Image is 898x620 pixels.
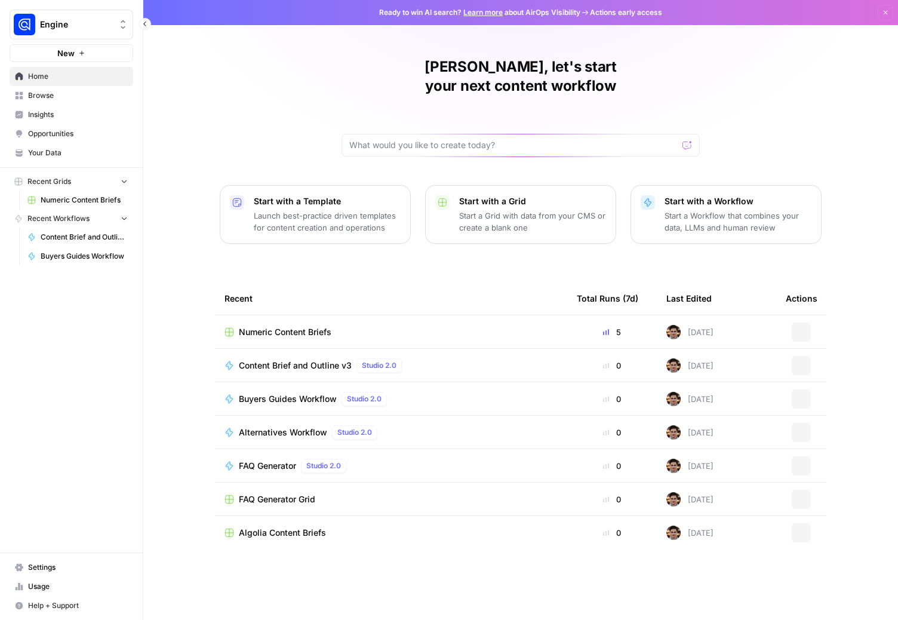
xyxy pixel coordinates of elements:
[10,124,133,143] a: Opportunities
[10,577,133,596] a: Usage
[254,210,401,234] p: Launch best-practice driven templates for content creation and operations
[666,492,681,507] img: 7djlw4s4c8o79av5esfcj3z49qpk
[28,148,128,158] span: Your Data
[379,7,580,18] span: Ready to win AI search? about AirOps Visibility
[590,7,662,18] span: Actions early access
[57,47,75,59] span: New
[666,358,714,373] div: [DATE]
[224,282,558,315] div: Recent
[10,10,133,39] button: Workspace: Engine
[239,460,296,472] span: FAQ Generator
[362,360,396,371] span: Studio 2.0
[342,57,700,96] h1: [PERSON_NAME], let's start your next content workflow
[224,326,558,338] a: Numeric Content Briefs
[28,71,128,82] span: Home
[666,325,714,339] div: [DATE]
[41,251,128,262] span: Buyers Guides Workflow
[666,492,714,507] div: [DATE]
[28,128,128,139] span: Opportunities
[577,393,647,405] div: 0
[220,185,411,244] button: Start with a TemplateLaunch best-practice driven templates for content creation and operations
[239,393,337,405] span: Buyers Guides Workflow
[28,562,128,573] span: Settings
[224,425,558,440] a: Alternatives WorkflowStudio 2.0
[239,326,331,338] span: Numeric Content Briefs
[665,210,811,234] p: Start a Workflow that combines your data, LLMs and human review
[666,392,714,406] div: [DATE]
[666,459,714,473] div: [DATE]
[666,526,714,540] div: [DATE]
[577,426,647,438] div: 0
[577,360,647,372] div: 0
[10,105,133,124] a: Insights
[463,8,503,17] a: Learn more
[27,213,90,224] span: Recent Workflows
[665,195,811,207] p: Start with a Workflow
[631,185,822,244] button: Start with a WorkflowStart a Workflow that combines your data, LLMs and human review
[666,526,681,540] img: 7djlw4s4c8o79av5esfcj3z49qpk
[666,425,714,440] div: [DATE]
[347,394,382,404] span: Studio 2.0
[28,90,128,101] span: Browse
[22,191,133,210] a: Numeric Content Briefs
[666,282,712,315] div: Last Edited
[224,358,558,373] a: Content Brief and Outline v3Studio 2.0
[666,325,681,339] img: 7djlw4s4c8o79av5esfcj3z49qpk
[666,392,681,406] img: 7djlw4s4c8o79av5esfcj3z49qpk
[14,14,35,35] img: Engine Logo
[224,459,558,473] a: FAQ GeneratorStudio 2.0
[786,282,817,315] div: Actions
[40,19,112,30] span: Engine
[577,493,647,505] div: 0
[239,493,315,505] span: FAQ Generator Grid
[10,44,133,62] button: New
[28,581,128,592] span: Usage
[577,460,647,472] div: 0
[239,360,352,372] span: Content Brief and Outline v3
[459,195,606,207] p: Start with a Grid
[22,228,133,247] a: Content Brief and Outline v3
[41,195,128,205] span: Numeric Content Briefs
[577,282,638,315] div: Total Runs (7d)
[10,67,133,86] a: Home
[10,173,133,191] button: Recent Grids
[239,426,327,438] span: Alternatives Workflow
[577,326,647,338] div: 5
[22,247,133,266] a: Buyers Guides Workflow
[27,176,71,187] span: Recent Grids
[10,86,133,105] a: Browse
[666,358,681,373] img: 7djlw4s4c8o79av5esfcj3z49qpk
[337,427,372,438] span: Studio 2.0
[349,139,678,151] input: What would you like to create today?
[306,461,341,471] span: Studio 2.0
[41,232,128,243] span: Content Brief and Outline v3
[425,185,616,244] button: Start with a GridStart a Grid with data from your CMS or create a blank one
[10,596,133,615] button: Help + Support
[239,527,326,539] span: Algolia Content Briefs
[666,459,681,473] img: 7djlw4s4c8o79av5esfcj3z49qpk
[577,527,647,539] div: 0
[10,143,133,162] a: Your Data
[28,600,128,611] span: Help + Support
[224,527,558,539] a: Algolia Content Briefs
[666,425,681,440] img: 7djlw4s4c8o79av5esfcj3z49qpk
[10,558,133,577] a: Settings
[224,392,558,406] a: Buyers Guides WorkflowStudio 2.0
[254,195,401,207] p: Start with a Template
[10,210,133,228] button: Recent Workflows
[459,210,606,234] p: Start a Grid with data from your CMS or create a blank one
[28,109,128,120] span: Insights
[224,493,558,505] a: FAQ Generator Grid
